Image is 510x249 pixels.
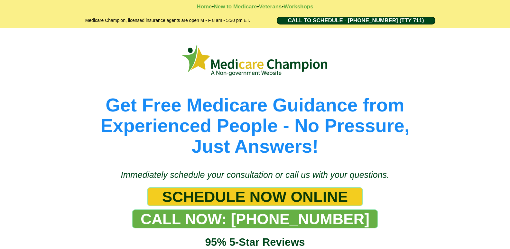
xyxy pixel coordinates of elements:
[212,4,214,10] strong: •
[205,236,305,248] span: 95% 5-Star Reviews
[147,187,363,206] a: SCHEDULE NOW ONLINE
[277,17,435,24] a: CALL TO SCHEDULE - 1-888-344-8881 (TTY 711)
[259,4,282,10] a: Veterans
[191,136,318,157] span: Just Answers!
[288,17,424,24] span: CALL TO SCHEDULE - [PHONE_NUMBER] (TTY 711)
[214,4,257,10] a: New to Medicare
[282,4,283,10] strong: •
[257,4,259,10] strong: •
[162,188,348,206] span: SCHEDULE NOW ONLINE
[121,170,389,180] span: Immediately schedule your consultation or call us with your questions.
[197,4,212,10] a: Home
[141,210,369,228] span: CALL NOW: [PHONE_NUMBER]
[283,4,313,10] a: Workshops
[100,94,410,136] span: Get Free Medicare Guidance from Experienced People - No Pressure,
[69,17,267,24] h2: Medicare Champion, licensed insurance agents are open M - F 8 am - 5:30 pm ET.
[132,209,378,228] a: CALL NOW: 1-888-344-8881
